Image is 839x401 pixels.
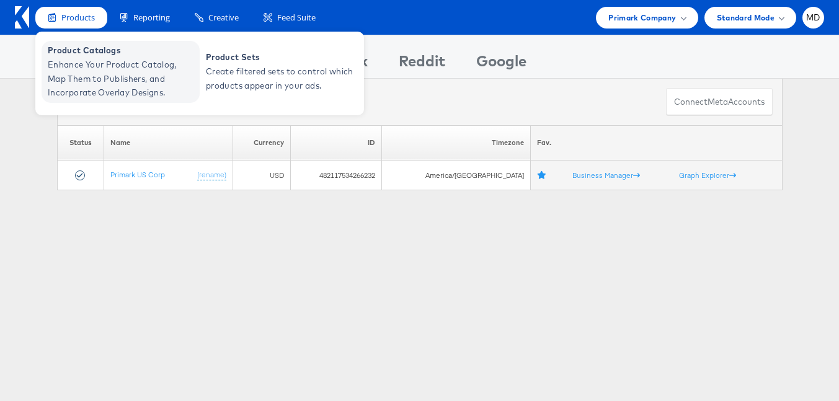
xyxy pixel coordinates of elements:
span: meta [708,96,728,108]
th: Currency [233,125,290,161]
td: America/[GEOGRAPHIC_DATA] [382,161,530,190]
a: Product Catalogs Enhance Your Product Catalog, Map Them to Publishers, and Incorporate Overlay De... [42,41,200,103]
span: Creative [208,12,239,24]
span: Create filtered sets to control which products appear in your ads. [206,64,355,93]
span: Products [61,12,95,24]
th: Status [57,125,104,161]
span: Standard Mode [717,11,775,24]
span: Feed Suite [277,12,316,24]
span: Product Catalogs [48,43,197,58]
th: ID [290,125,382,161]
th: Name [104,125,233,161]
span: MD [806,14,820,22]
span: Product Sets [206,50,355,64]
a: Graph Explorer [679,170,736,180]
td: 482117534266232 [290,161,382,190]
div: Tiktok [323,50,368,78]
div: Reddit [399,50,445,78]
th: Timezone [382,125,530,161]
span: Enhance Your Product Catalog, Map Them to Publishers, and Incorporate Overlay Designs. [48,58,197,100]
a: Business Manager [572,170,640,180]
button: ConnectmetaAccounts [666,88,773,116]
span: Reporting [133,12,170,24]
span: Primark Company [608,11,676,24]
a: Product Sets Create filtered sets to control which products appear in your ads. [200,41,358,103]
a: (rename) [197,170,226,180]
td: USD [233,161,290,190]
a: Primark US Corp [110,170,165,179]
div: Google [476,50,526,78]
